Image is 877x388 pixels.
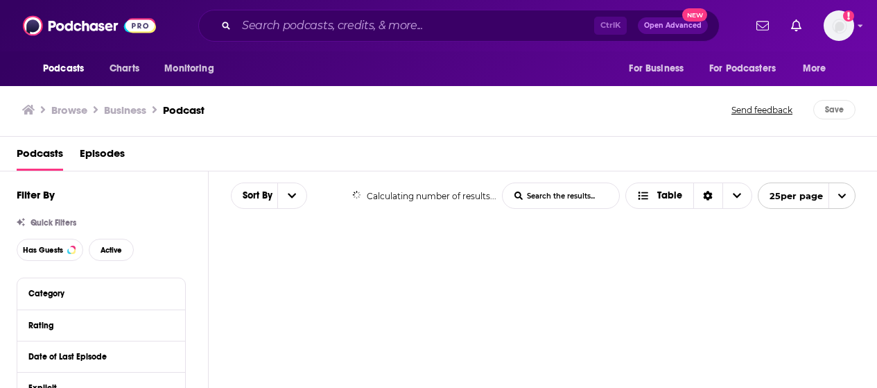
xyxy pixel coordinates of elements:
span: Active [101,246,122,254]
button: open menu [758,183,856,209]
a: Show notifications dropdown [751,14,774,37]
h2: Filter By [17,188,55,201]
button: Active [89,239,134,261]
span: Ctrl K [594,17,627,35]
button: open menu [33,56,102,82]
span: Sort By [232,191,277,201]
svg: Add a profile image [843,10,854,22]
span: Open Advanced [644,22,702,29]
button: Date of Last Episode [28,347,174,364]
a: Charts [101,56,148,82]
span: Charts [110,59,139,78]
a: Podcasts [17,142,63,171]
span: More [803,59,826,78]
button: Has Guests [17,239,83,261]
a: Show notifications dropdown [785,14,807,37]
button: open menu [793,56,844,82]
button: open menu [619,56,701,82]
div: Category [28,289,165,298]
span: Monitoring [164,59,214,78]
h2: Choose List sort [231,183,307,209]
h1: Business [104,103,146,117]
span: Table [657,191,682,201]
span: Logged in as sally.brown [824,10,854,41]
div: Search podcasts, credits, & more... [198,10,720,42]
button: Send feedback [727,100,797,119]
button: Rating [28,316,174,333]
button: open menu [277,183,306,208]
span: 25 per page [758,185,823,207]
span: For Business [629,59,684,78]
button: open menu [155,56,232,82]
button: Category [28,284,174,301]
img: User Profile [824,10,854,41]
span: Quick Filters [31,218,76,228]
div: Date of Last Episode [28,352,165,362]
input: Search podcasts, credits, & more... [236,15,594,37]
button: Show profile menu [824,10,854,41]
h3: Podcast [163,103,205,117]
img: Podchaser - Follow, Share and Rate Podcasts [23,12,156,39]
button: Open AdvancedNew [638,17,708,34]
div: Calculating number of results... [352,191,497,201]
span: Has Guests [23,246,63,254]
button: open menu [700,56,796,82]
button: Save [813,100,856,119]
div: Rating [28,321,165,330]
button: open menu [232,191,277,201]
span: New [682,8,707,22]
a: Episodes [80,142,125,171]
span: For Podcasters [709,59,776,78]
div: Sort Direction [693,183,722,208]
button: Choose View [625,183,752,209]
a: Browse [51,103,87,117]
span: Podcasts [43,59,84,78]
